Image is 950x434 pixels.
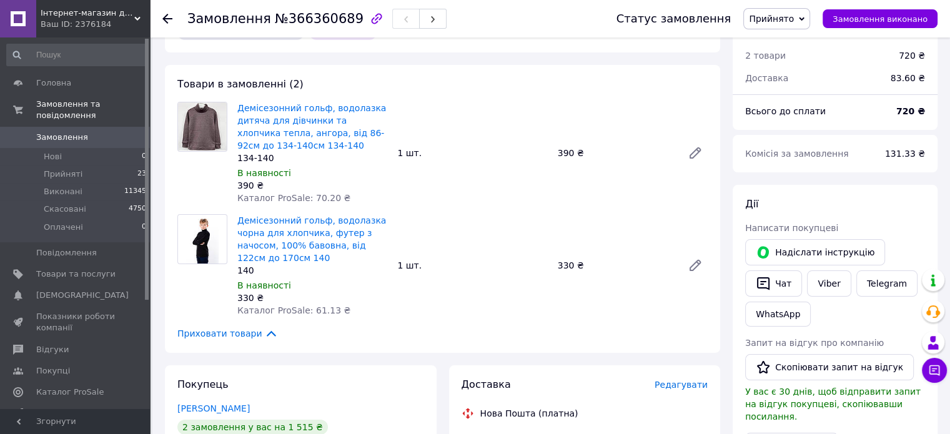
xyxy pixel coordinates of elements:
[6,44,147,66] input: Пошук
[275,11,364,26] span: №366360689
[462,378,511,390] span: Доставка
[162,12,172,25] div: Повернутися назад
[616,12,731,25] div: Статус замовлення
[655,380,708,390] span: Редагувати
[899,49,925,62] div: 720 ₴
[745,239,885,265] button: Надіслати інструкцію
[856,270,918,297] a: Telegram
[124,186,146,197] span: 11345
[745,149,849,159] span: Комісія за замовлення
[177,78,304,90] span: Товари в замовленні (2)
[922,358,947,383] button: Чат з покупцем
[36,387,104,398] span: Каталог ProSale
[885,149,925,159] span: 131.33 ₴
[177,327,278,340] span: Приховати товари
[237,193,350,203] span: Каталог ProSale: 70.20 ₴
[745,198,758,210] span: Дії
[237,215,386,263] a: Демісезонний гольф, водолазка чорна для хлопчика, футер з начосом, 100% бавовна, від 122см до 170...
[237,103,386,150] a: Демісезонний гольф, водолазка дитяча для дівчинки та хлопчика тепла, ангора, від 86-92см до 134-1...
[142,151,146,162] span: 0
[745,270,802,297] button: Чат
[36,344,69,355] span: Відгуки
[36,247,97,259] span: Повідомлення
[553,144,678,162] div: 390 ₴
[237,305,350,315] span: Каталог ProSale: 61.13 ₴
[36,77,71,89] span: Головна
[44,169,82,180] span: Прийняті
[187,11,271,26] span: Замовлення
[237,168,291,178] span: В наявності
[44,204,86,215] span: Скасовані
[36,269,116,280] span: Товари та послуги
[36,132,88,143] span: Замовлення
[833,14,928,24] span: Замовлення виконано
[745,338,884,348] span: Запит на відгук про компанію
[553,257,678,274] div: 330 ₴
[36,99,150,121] span: Замовлення та повідомлення
[749,14,794,24] span: Прийнято
[745,354,914,380] button: Скопіювати запит на відгук
[177,403,250,413] a: [PERSON_NAME]
[44,222,83,233] span: Оплачені
[36,365,70,377] span: Покупці
[683,253,708,278] a: Редагувати
[745,51,786,61] span: 2 товари
[137,169,146,180] span: 23
[237,280,291,290] span: В наявності
[392,144,552,162] div: 1 шт.
[477,407,581,420] div: Нова Пошта (платна)
[186,215,219,264] img: Демісезонний гольф, водолазка чорна для хлопчика, футер з начосом, 100% бавовна, від 122см до 170...
[823,9,938,28] button: Замовлення виконано
[177,378,229,390] span: Покупець
[36,408,79,419] span: Аналітика
[41,7,134,19] span: Інтернет-магазин дитячого одягу "Дітки-цукерочки"
[41,19,150,30] div: Ваш ID: 2376184
[745,302,811,327] a: WhatsApp
[745,223,838,233] span: Написати покупцеві
[807,270,851,297] a: Viber
[36,311,116,333] span: Показники роботи компанії
[683,141,708,165] a: Редагувати
[129,204,146,215] span: 4750
[883,64,933,92] div: 83.60 ₴
[237,264,387,277] div: 140
[237,152,387,164] div: 134-140
[36,290,129,301] span: [DEMOGRAPHIC_DATA]
[44,151,62,162] span: Нові
[745,73,788,83] span: Доставка
[392,257,552,274] div: 1 шт.
[142,222,146,233] span: 0
[745,387,921,422] span: У вас є 30 днів, щоб відправити запит на відгук покупцеві, скопіювавши посилання.
[237,179,387,192] div: 390 ₴
[237,292,387,304] div: 330 ₴
[896,106,925,116] b: 720 ₴
[745,106,826,116] span: Всього до сплати
[178,102,227,150] img: Демісезонний гольф, водолазка дитяча для дівчинки та хлопчика тепла, ангора, від 86-92см до 134-1...
[44,186,82,197] span: Виконані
